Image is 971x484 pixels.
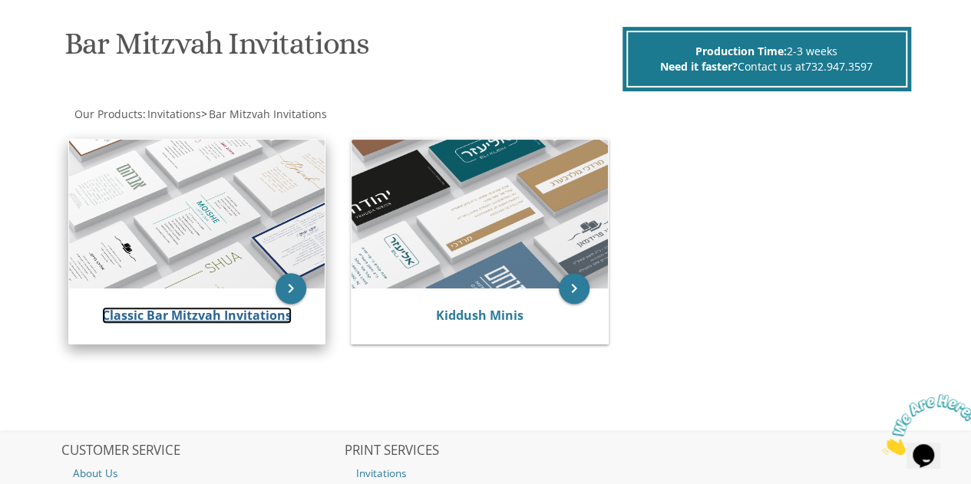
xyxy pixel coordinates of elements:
[69,140,325,289] img: Classic Bar Mitzvah Invitations
[876,388,971,461] iframe: chat widget
[6,6,101,67] img: Chat attention grabber
[61,443,343,459] h2: CUSTOMER SERVICE
[207,107,327,121] a: Bar Mitzvah Invitations
[660,59,738,74] span: Need it faster?
[73,107,143,121] a: Our Products
[146,107,201,121] a: Invitations
[345,463,626,483] a: Invitations
[61,107,486,122] div: :
[626,31,907,87] div: 2-3 weeks Contact us at
[276,273,306,304] a: keyboard_arrow_right
[147,107,201,121] span: Invitations
[559,273,590,304] a: keyboard_arrow_right
[436,307,523,324] a: Kiddush Minis
[64,27,619,72] h1: Bar Mitzvah Invitations
[209,107,327,121] span: Bar Mitzvah Invitations
[695,44,787,58] span: Production Time:
[352,140,608,289] img: Kiddush Minis
[102,307,292,324] a: Classic Bar Mitzvah Invitations
[61,463,343,483] a: About Us
[345,443,626,459] h2: PRINT SERVICES
[805,59,873,74] a: 732.947.3597
[201,107,327,121] span: >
